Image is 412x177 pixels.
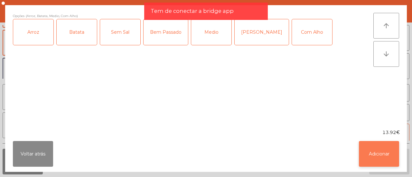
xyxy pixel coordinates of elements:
div: 13.92€ [5,129,407,136]
button: arrow_downward [373,41,399,67]
span: Opções [13,13,24,19]
span: (Arroz, Batata, Medio, Com Alho) [26,13,78,19]
div: [PERSON_NAME] [235,19,289,45]
i: arrow_downward [382,50,390,58]
span: Tem de conectar a bridge app [151,7,234,15]
div: Com Alho [292,19,332,45]
i: arrow_upward [382,22,390,30]
button: arrow_upward [373,13,399,39]
button: Adicionar [359,141,399,167]
div: Medio [191,19,231,45]
div: Bem Passado [144,19,188,45]
div: Sem Sal [100,19,140,45]
div: Arroz [13,19,53,45]
button: Voltar atrás [13,141,53,167]
div: Batata [57,19,97,45]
